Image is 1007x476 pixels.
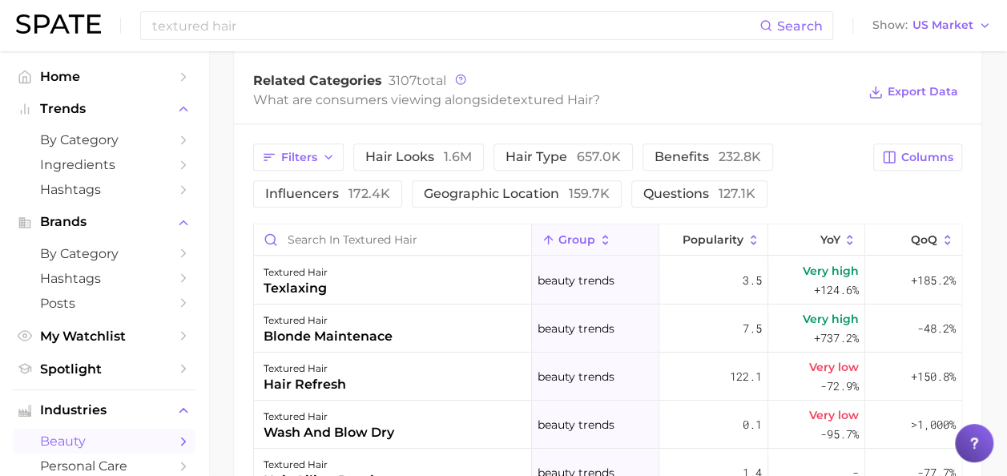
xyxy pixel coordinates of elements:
[873,143,962,171] button: Columns
[253,89,856,111] div: What are consumers viewing alongside ?
[40,271,168,286] span: Hashtags
[730,367,762,386] span: 122.1
[424,188,610,200] span: geographic location
[743,271,762,290] span: 3.5
[40,361,168,377] span: Spotlight
[719,186,755,201] span: 127.1k
[264,359,346,378] div: textured hair
[538,415,614,434] span: beauty trends
[13,177,195,202] a: Hashtags
[40,69,168,84] span: Home
[151,12,759,39] input: Search here for a brand, industry, or ingredient
[768,224,864,256] button: YoY
[444,149,472,164] span: 1.6m
[40,403,168,418] span: Industries
[577,149,621,164] span: 657.0k
[254,305,961,353] button: textured hairblonde maintenacebeauty trends7.5Very high+737.2%-48.2%
[901,151,953,164] span: Columns
[264,375,346,394] div: hair refresh
[40,157,168,172] span: Ingredients
[558,233,595,246] span: group
[803,261,859,280] span: Very high
[868,15,995,36] button: ShowUS Market
[911,271,956,290] span: +185.2%
[265,188,390,200] span: influencers
[13,324,195,349] a: My Watchlist
[40,102,168,116] span: Trends
[281,151,317,164] span: Filters
[40,215,168,229] span: Brands
[13,64,195,89] a: Home
[13,127,195,152] a: by Category
[13,97,195,121] button: Trends
[872,21,908,30] span: Show
[809,405,859,425] span: Very low
[13,398,195,422] button: Industries
[659,224,768,256] button: Popularity
[538,271,614,290] span: beauty trends
[253,143,344,171] button: Filters
[743,319,762,338] span: 7.5
[912,21,973,30] span: US Market
[253,73,382,88] span: Related Categories
[13,210,195,234] button: Brands
[40,296,168,311] span: Posts
[820,425,859,444] span: -95.7%
[40,434,168,449] span: beauty
[803,309,859,329] span: Very high
[254,224,531,255] input: Search in textured hair
[538,367,614,386] span: beauty trends
[389,73,446,88] span: total
[264,311,393,330] div: textured hair
[814,280,859,300] span: +124.6%
[814,329,859,348] span: +737.2%
[911,367,956,386] span: +150.8%
[264,423,394,442] div: wash and blow dry
[264,263,328,282] div: textured hair
[820,377,859,396] span: -72.9%
[389,73,417,88] span: 3107
[13,241,195,266] a: by Category
[743,415,762,434] span: 0.1
[864,81,962,103] button: Export Data
[13,152,195,177] a: Ingredients
[13,357,195,381] a: Spotlight
[532,224,660,256] button: group
[506,151,621,163] span: hair type
[40,246,168,261] span: by Category
[40,182,168,197] span: Hashtags
[569,186,610,201] span: 159.7k
[16,14,101,34] img: SPATE
[507,92,593,107] span: textured hair
[264,455,391,474] div: textured hair
[365,151,472,163] span: hair looks
[254,401,961,449] button: textured hairwash and blow drybeauty trends0.1Very low-95.7%>1,000%
[264,327,393,346] div: blonde maintenace
[777,18,823,34] span: Search
[264,279,328,298] div: texlaxing
[40,132,168,147] span: by Category
[13,429,195,454] a: beauty
[254,353,961,401] button: textured hairhair refreshbeauty trends122.1Very low-72.9%+150.8%
[254,256,961,305] button: textured hairtexlaxingbeauty trends3.5Very high+124.6%+185.2%
[264,407,394,426] div: textured hair
[719,149,761,164] span: 232.8k
[809,357,859,377] span: Very low
[911,233,937,246] span: QoQ
[655,151,761,163] span: benefits
[911,417,956,432] span: >1,000%
[865,224,961,256] button: QoQ
[643,188,755,200] span: questions
[820,233,840,246] span: YoY
[888,85,958,99] span: Export Data
[40,329,168,344] span: My Watchlist
[40,458,168,474] span: personal care
[348,186,390,201] span: 172.4k
[917,319,956,338] span: -48.2%
[13,266,195,291] a: Hashtags
[538,319,614,338] span: beauty trends
[683,233,743,246] span: Popularity
[13,291,195,316] a: Posts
